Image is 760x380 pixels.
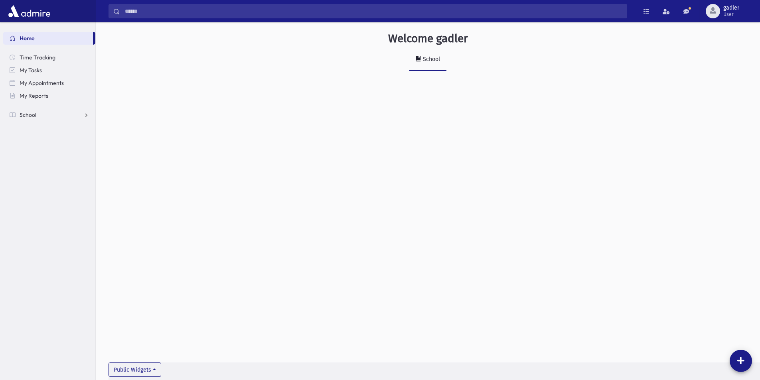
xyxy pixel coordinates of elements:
[3,51,95,64] a: Time Tracking
[3,32,93,45] a: Home
[409,49,446,71] a: School
[20,92,48,99] span: My Reports
[388,32,468,45] h3: Welcome gadler
[20,67,42,74] span: My Tasks
[723,5,739,11] span: gadler
[20,79,64,87] span: My Appointments
[3,108,95,121] a: School
[3,64,95,77] a: My Tasks
[421,56,440,63] div: School
[120,4,627,18] input: Search
[3,89,95,102] a: My Reports
[20,54,55,61] span: Time Tracking
[723,11,739,18] span: User
[20,111,36,118] span: School
[6,3,52,19] img: AdmirePro
[20,35,35,42] span: Home
[3,77,95,89] a: My Appointments
[109,362,161,377] button: Public Widgets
